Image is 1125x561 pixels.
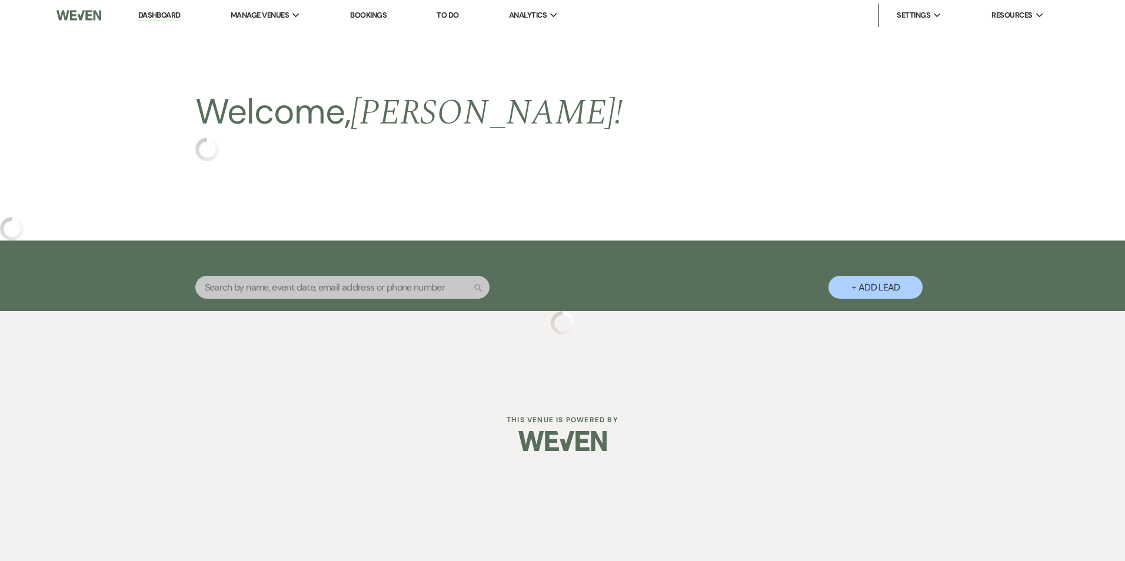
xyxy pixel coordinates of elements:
button: + Add Lead [828,276,923,299]
span: Resources [991,9,1032,21]
a: To Do [437,10,458,20]
input: Search by name, event date, email address or phone number [195,276,490,299]
span: Settings [897,9,930,21]
a: Bookings [350,10,387,20]
img: loading spinner [551,311,574,335]
img: Weven Logo [518,420,607,462]
span: Manage Venues [231,9,289,21]
h2: Welcome, [195,87,623,138]
img: Weven Logo [56,3,101,28]
span: Analytics [509,9,547,21]
a: Dashboard [138,10,181,21]
span: [PERSON_NAME] ! [351,86,623,140]
img: loading spinner [195,138,219,161]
